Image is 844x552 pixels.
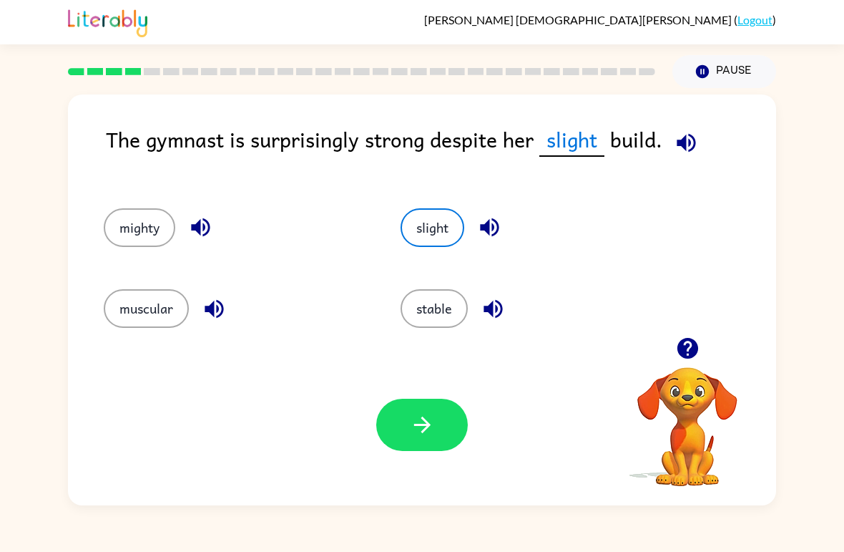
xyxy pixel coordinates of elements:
[401,289,468,328] button: stable
[424,13,776,26] div: ( )
[737,13,772,26] a: Logout
[672,55,776,88] button: Pause
[424,13,734,26] span: [PERSON_NAME] [DEMOGRAPHIC_DATA][PERSON_NAME]
[104,208,175,247] button: mighty
[68,6,147,37] img: Literably
[104,289,189,328] button: muscular
[106,123,776,180] div: The gymnast is surprisingly strong despite her build.
[401,208,464,247] button: slight
[616,345,759,488] video: Your browser must support playing .mp4 files to use Literably. Please try using another browser.
[539,123,604,157] span: slight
